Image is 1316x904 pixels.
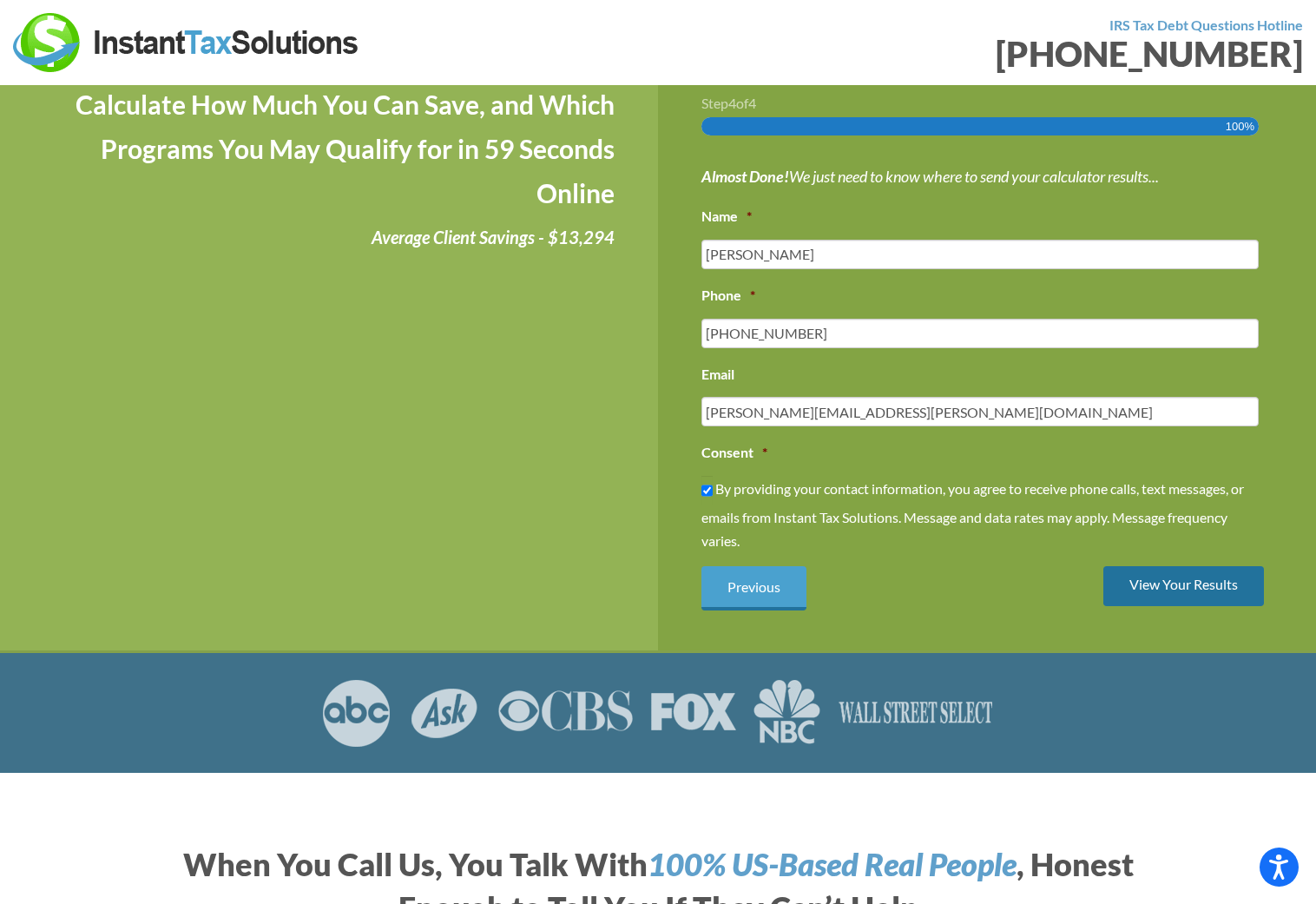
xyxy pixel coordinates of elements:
div: [PHONE_NUMBER] [671,36,1303,71]
i: We just need to know where to send your calculator results... [701,167,1159,186]
input: Your Name * [701,240,1259,269]
a: Instant Tax Solutions Logo [13,32,360,49]
img: CBS [497,679,633,747]
strong: Almost Done! [701,167,789,186]
label: Phone [701,287,755,305]
h4: Calculate How Much You Can Save, and Which Programs You May Qualify for in 59 Seconds Online [43,82,615,215]
label: Consent [701,444,767,462]
img: ABC [321,679,392,747]
h3: Step of [701,96,1273,110]
i: 100% US-Based Real People [648,845,1017,883]
label: Email [701,366,734,384]
strong: IRS Tax Debt Questions Hotline [1109,16,1303,33]
input: Your Phone Number * [701,319,1259,348]
img: ASK [409,679,480,747]
span: 4 [748,95,756,111]
input: View Your Results [1103,566,1264,607]
img: Instant Tax Solutions Logo [13,13,360,72]
span: 4 [728,95,736,111]
img: FOX [650,679,736,747]
img: NBC [753,679,820,747]
input: Previous [701,566,806,610]
label: Name [701,208,752,226]
i: Average Client Savings - $13,294 [372,227,615,247]
input: Your Email Address [701,397,1259,426]
img: Wall Street Select [838,679,995,747]
span: 100% [1226,117,1254,135]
